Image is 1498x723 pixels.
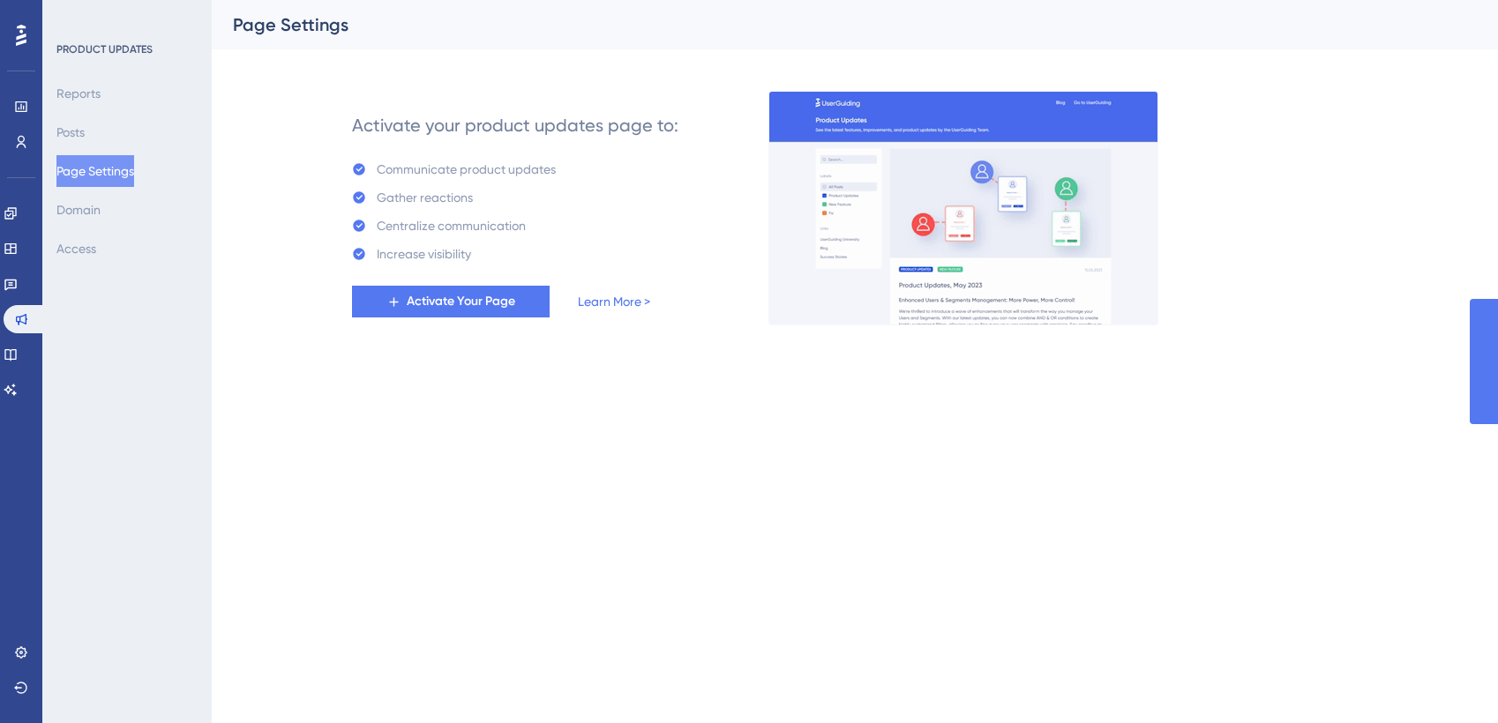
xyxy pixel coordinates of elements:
[233,12,1433,37] div: Page Settings
[56,194,101,226] button: Domain
[56,78,101,109] button: Reports
[377,215,526,236] div: Centralize communication
[352,113,678,138] div: Activate your product updates page to:
[1424,653,1477,706] iframe: UserGuiding AI Assistant Launcher
[56,233,96,265] button: Access
[56,155,134,187] button: Page Settings
[768,91,1158,325] img: 253145e29d1258e126a18a92d52e03bb.gif
[56,116,85,148] button: Posts
[56,42,153,56] div: PRODUCT UPDATES
[352,286,550,317] button: Activate Your Page
[377,187,473,208] div: Gather reactions
[377,243,471,265] div: Increase visibility
[377,159,556,180] div: Communicate product updates
[578,291,650,312] a: Learn More >
[407,291,515,312] span: Activate Your Page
